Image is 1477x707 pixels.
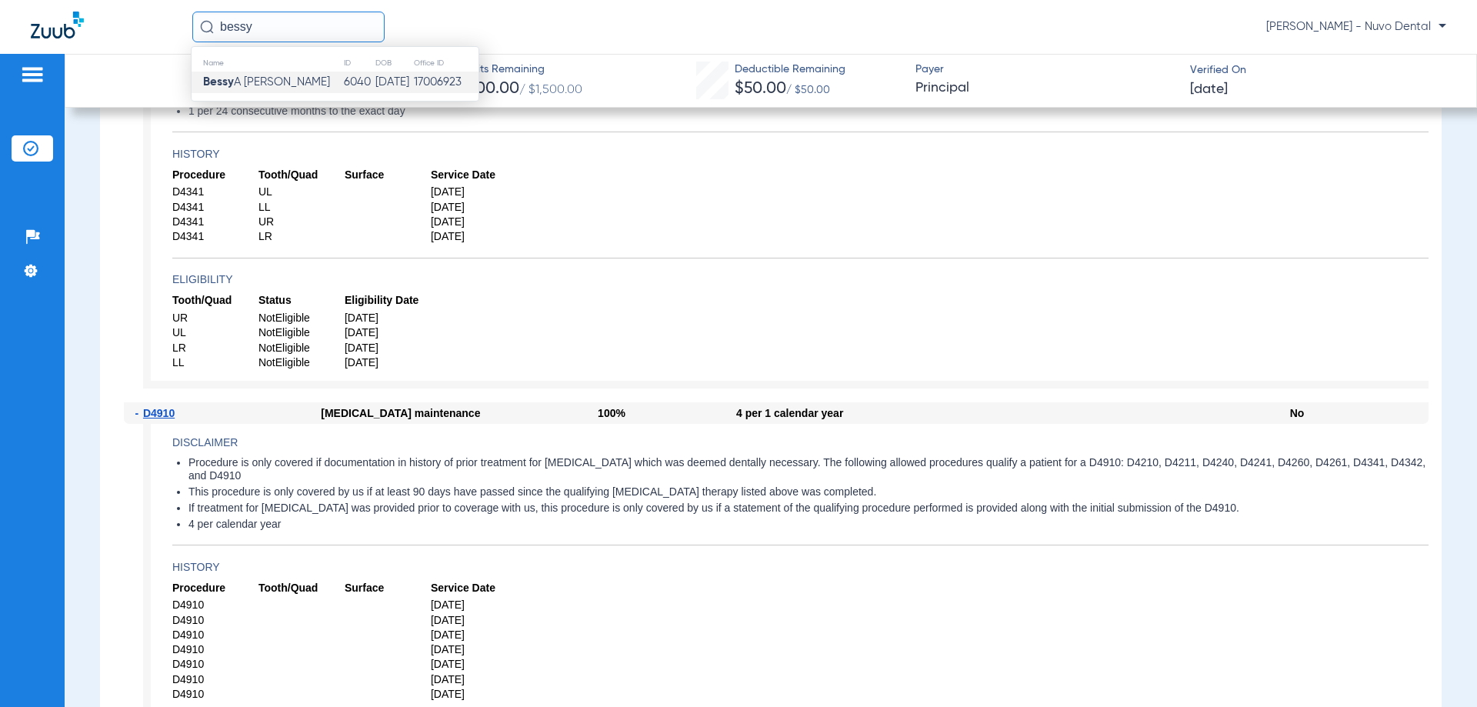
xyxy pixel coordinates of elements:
span: [DATE] [431,642,517,657]
span: [DATE] [431,200,517,215]
span: LR [258,229,345,244]
div: [MEDICAL_DATA] maintenance [321,402,598,424]
h4: Disclaimer [172,435,1429,451]
span: D4341 [172,200,258,215]
li: 1 per 24 consecutive months to the exact day [188,105,1429,118]
span: [DATE] [431,628,517,642]
span: Principal [915,78,1177,98]
span: D4910 [172,687,258,702]
img: Zuub Logo [31,12,84,38]
span: Tooth/Quad [258,168,345,182]
span: D4910 [172,657,258,672]
td: 17006923 [413,72,478,93]
span: [DATE] [431,672,517,687]
td: [DATE] [375,72,413,93]
span: [DATE] [431,613,517,628]
div: 100% [598,402,736,424]
span: [DATE] [345,311,431,325]
iframe: Chat Widget [1400,633,1477,707]
span: Payer [915,62,1177,78]
li: 4 per calendar year [188,518,1429,532]
span: NotEligible [258,325,345,340]
span: D4910 [172,598,258,612]
span: [DATE] [345,341,431,355]
img: Search Icon [200,20,214,34]
span: Verified On [1190,62,1452,78]
span: Service Date [431,581,517,595]
span: [DATE] [431,598,517,612]
li: Procedure is only covered if documentation in history of prior treatment for [MEDICAL_DATA] which... [188,456,1429,483]
th: DOB [375,55,413,72]
li: If treatment for [MEDICAL_DATA] was provided prior to coverage with us, this procedure is only co... [188,502,1429,515]
span: D4341 [172,185,258,199]
span: Surface [345,581,431,595]
span: UL [258,185,345,199]
span: Surface [345,168,431,182]
li: This procedure is only covered by us if at least 90 days have passed since the qualifying [MEDICA... [188,485,1429,499]
span: Procedure [172,581,258,595]
img: hamburger-icon [20,65,45,84]
span: / $50.00 [786,85,830,95]
span: Eligibility Date [345,293,431,308]
span: [DATE] [431,657,517,672]
span: LR [172,341,258,355]
span: UL [172,325,258,340]
span: Service Date [431,168,517,182]
td: 6040 [343,72,374,93]
span: Tooth/Quad [258,581,345,595]
span: [DATE] [431,185,517,199]
span: Procedure [172,168,258,182]
h4: History [172,146,1429,162]
span: Benefits Remaining [448,62,582,78]
span: LL [172,355,258,370]
span: - [135,402,143,424]
span: [DATE] [431,687,517,702]
div: No [1290,402,1429,424]
h4: History [172,559,1429,575]
span: D4910 [172,642,258,657]
span: Tooth/Quad [172,293,258,308]
span: LL [258,200,345,215]
span: [DATE] [1190,80,1228,99]
th: Office ID [413,55,478,72]
span: [DATE] [431,229,517,244]
span: NotEligible [258,341,345,355]
th: Name [192,55,343,72]
span: $1,500.00 [448,81,519,97]
span: D4341 [172,215,258,229]
span: A [PERSON_NAME] [203,76,330,88]
span: [DATE] [345,355,431,370]
span: NotEligible [258,311,345,325]
span: Status [258,293,345,308]
th: ID [343,55,374,72]
span: [PERSON_NAME] - Nuvo Dental [1266,19,1446,35]
span: UR [172,311,258,325]
h4: Eligibility [172,272,1429,288]
span: Deductible Remaining [735,62,845,78]
span: $50.00 [735,81,786,97]
span: [DATE] [345,325,431,340]
span: NotEligible [258,355,345,370]
span: D4910 [172,628,258,642]
span: D4910 [143,407,175,419]
input: Search for patients [192,12,385,42]
span: [DATE] [431,215,517,229]
span: UR [258,215,345,229]
div: 4 per 1 calendar year [736,402,1013,424]
span: / $1,500.00 [519,84,582,96]
strong: Bessy [203,76,234,88]
span: D4341 [172,229,258,244]
span: D4910 [172,613,258,628]
span: D4910 [172,672,258,687]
